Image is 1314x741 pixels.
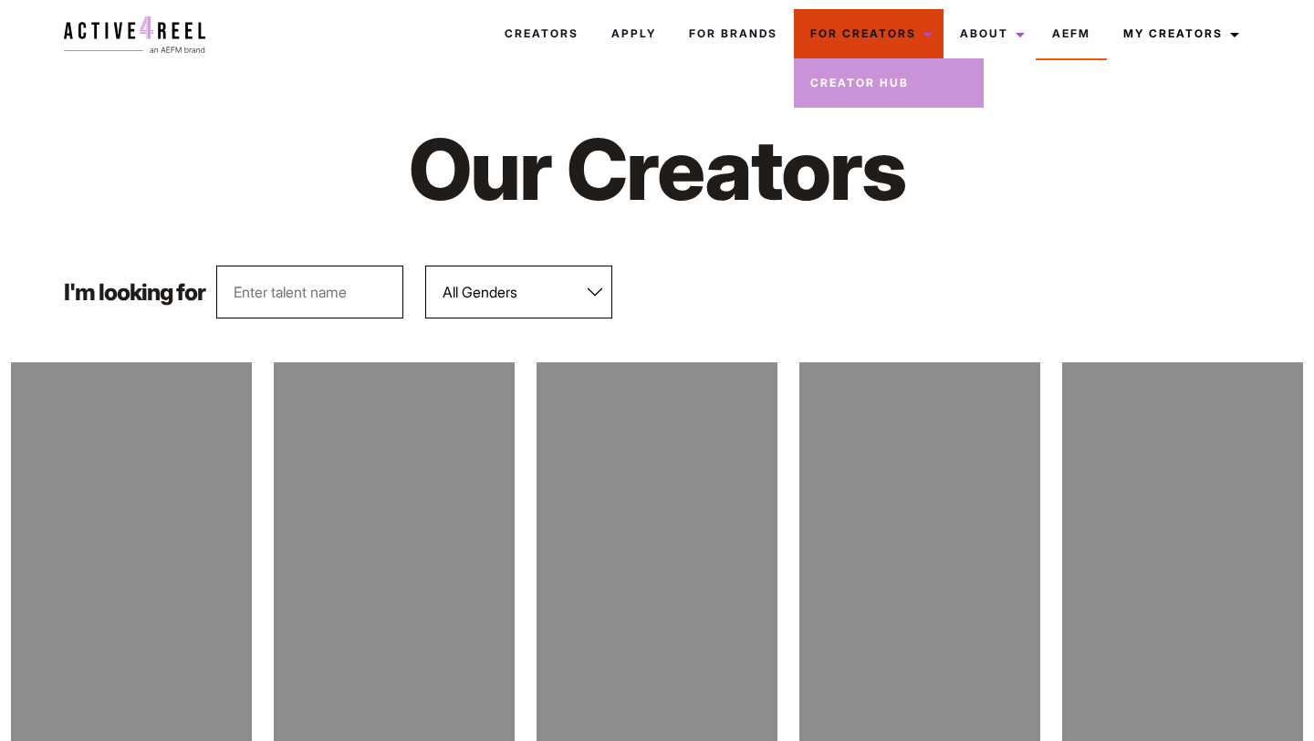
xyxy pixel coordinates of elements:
a: My Creators [1107,9,1250,58]
a: For Brands [673,9,794,58]
input: Enter talent name [216,266,403,318]
a: About [944,9,1036,58]
a: For Creators [794,9,944,58]
a: AEFM [1036,9,1107,58]
a: Apply [595,9,673,58]
h1: Our Creators [316,117,999,222]
img: a4r-logo.svg [64,16,205,53]
a: Creator Hub [794,58,984,108]
p: I'm looking for [64,281,205,304]
a: Creators [488,9,595,58]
